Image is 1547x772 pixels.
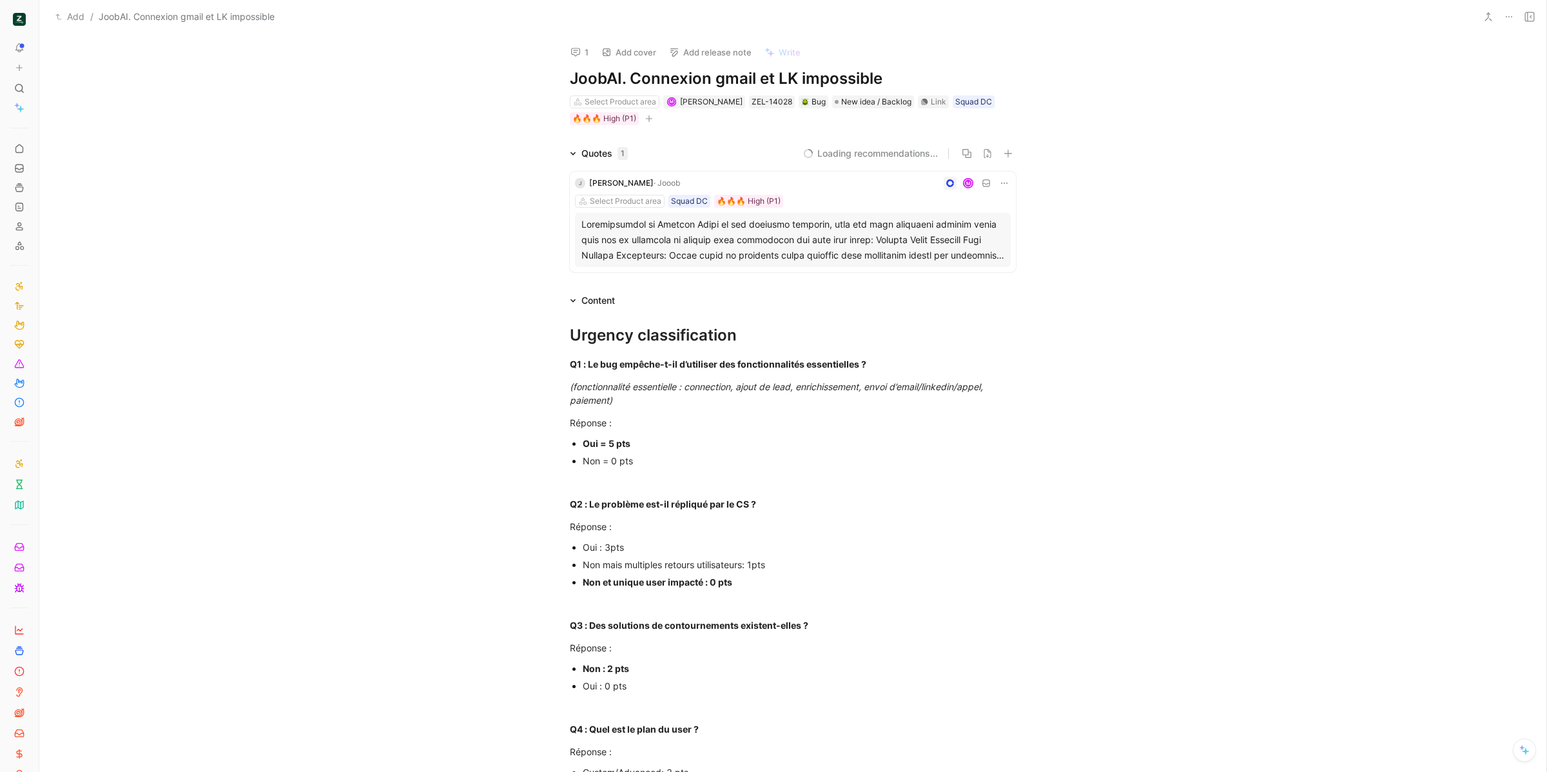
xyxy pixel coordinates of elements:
[570,359,866,370] strong: Q1 : Le bug empêche-t-il d’utiliser des fonctionnalités essentielles ?
[931,95,946,108] div: Link
[570,620,808,631] strong: Q3 : Des solutions de contournements existent-elles ?
[717,195,781,208] div: 🔥🔥🔥 High (P1)
[803,146,938,161] button: Loading recommendations...
[583,540,1016,554] div: Oui : 3pts
[570,724,699,735] strong: Q4 : Quel est le plan du user ?
[752,95,792,108] div: ZEL-14028
[680,97,743,106] span: [PERSON_NAME]
[565,43,594,61] button: 1
[570,745,1016,758] div: Réponse :
[964,179,973,187] div: M
[663,43,757,61] button: Add release note
[90,9,93,25] span: /
[572,112,636,125] div: 🔥🔥🔥 High (P1)
[570,416,1016,430] div: Réponse :
[583,577,732,588] strong: Non et unique user impacté : 0 pts
[589,178,654,188] span: [PERSON_NAME]
[668,98,675,105] div: M
[583,438,630,449] strong: Oui = 5 pts
[583,454,1016,468] div: Non = 0 pts
[801,95,826,108] div: Bug
[99,9,275,25] span: JoobAI. Connexion gmail et LK impossible
[799,95,828,108] div: 🪲Bug
[52,9,88,25] button: Add
[570,641,1016,655] div: Réponse :
[618,147,628,160] div: 1
[570,68,1016,89] h1: JoobAI. Connexion gmail et LK impossible
[955,95,992,108] div: Squad DC
[583,558,1016,571] div: Non mais multiples retours utilisateurs: 1pts
[583,663,629,674] strong: Non : 2 pts
[575,178,585,188] div: J
[832,95,914,108] div: New idea / Backlog
[565,146,633,161] div: Quotes1
[581,217,1004,263] div: Loremipsumdol si Ametcon Adipi el sed doeiusmo temporin, utla etd magn aliquaeni adminim venia qu...
[570,520,1016,533] div: Réponse :
[585,95,656,108] div: Select Product area
[10,10,28,28] button: ZELIQ
[779,46,801,58] span: Write
[570,499,756,510] strong: Q2 : Le problème est-il répliqué par le CS ?
[570,381,986,406] em: (fonctionnalité essentielle : connection, ajout de lead, enrichissement, envoi d’email/linkedin/a...
[13,13,26,26] img: ZELIQ
[654,178,680,188] span: · Jooob
[581,293,615,308] div: Content
[801,98,809,106] img: 🪲
[590,195,661,208] div: Select Product area
[841,95,911,108] span: New idea / Backlog
[759,43,806,61] button: Write
[581,146,628,161] div: Quotes
[596,43,662,61] button: Add cover
[583,679,1016,693] div: Oui : 0 pts
[570,324,1016,347] div: Urgency classification
[565,293,620,308] div: Content
[671,195,708,208] div: Squad DC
